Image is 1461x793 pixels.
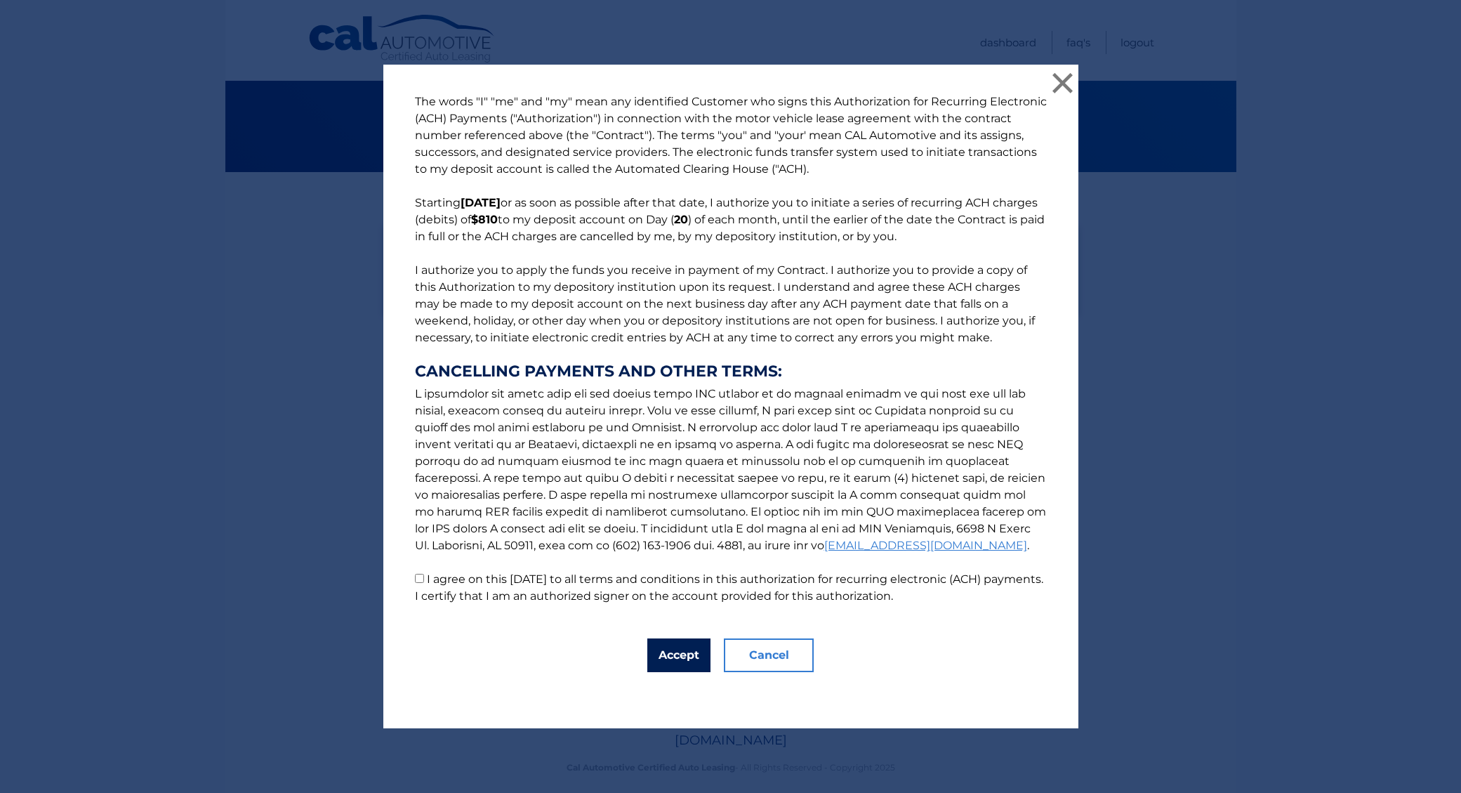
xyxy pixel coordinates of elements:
button: × [1049,69,1077,97]
button: Cancel [724,638,814,672]
b: [DATE] [461,196,501,209]
b: 20 [674,213,688,226]
label: I agree on this [DATE] to all terms and conditions in this authorization for recurring electronic... [415,572,1043,603]
button: Accept [647,638,710,672]
strong: CANCELLING PAYMENTS AND OTHER TERMS: [415,363,1047,380]
b: $810 [471,213,498,226]
a: [EMAIL_ADDRESS][DOMAIN_NAME] [824,539,1027,552]
p: The words "I" "me" and "my" mean any identified Customer who signs this Authorization for Recurri... [401,93,1061,605]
